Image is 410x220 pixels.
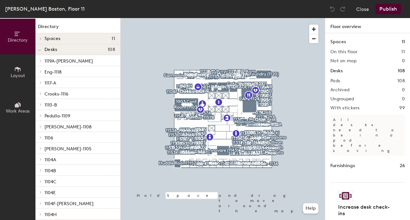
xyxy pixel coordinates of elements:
[402,96,405,102] h2: 0
[400,162,405,169] h1: 26
[44,36,61,41] span: Spaces
[376,4,401,14] button: Publish
[6,108,30,114] span: Work Areas
[330,67,343,75] h1: Desks
[44,69,62,75] span: Eng-1118
[303,203,318,214] button: Help
[44,201,93,206] span: 1104F-[PERSON_NAME]
[330,105,360,111] h2: With stickers
[44,58,93,64] span: 1119A-[PERSON_NAME]
[330,87,349,93] h2: Archived
[402,87,405,93] h2: 0
[44,168,56,174] span: 1104B
[44,179,56,185] span: 1104C
[338,190,353,201] img: Sticker logo
[329,6,336,12] img: Undo
[330,96,354,102] h2: Ungrouped
[44,102,57,108] span: 1110-B
[44,135,53,141] span: 1106
[44,113,70,119] span: Pedulla-1109
[44,212,57,217] span: 1104H
[330,49,358,55] h2: On this floor
[356,4,369,14] button: Close
[339,6,346,12] img: Redo
[325,18,410,33] h1: Floor overview
[108,47,115,52] span: 108
[44,80,56,86] span: 1117-A
[330,162,355,169] h1: Furnishings
[398,67,405,75] h1: 108
[402,58,405,64] h2: 0
[399,105,405,111] h2: 99
[44,157,56,163] span: 1104A
[35,23,120,33] h1: Directory
[44,91,68,97] span: Crooks-1116
[402,38,405,45] h1: 11
[44,190,56,195] span: 1104E
[338,204,393,217] h4: Increase desk check-ins
[401,49,405,55] h2: 11
[44,47,57,52] span: Desks
[112,36,115,41] span: 11
[330,78,340,84] h2: Pods
[44,146,92,152] span: [PERSON_NAME]-1105
[8,37,28,43] span: Directory
[397,78,405,84] h2: 108
[11,73,25,78] span: Layout
[330,58,356,64] h2: Not on map
[330,115,405,156] p: All desks need to be in a pod before saving
[5,5,85,13] div: [PERSON_NAME] Boston, Floor 11
[330,38,346,45] h1: Spaces
[44,124,92,130] span: [PERSON_NAME]-1108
